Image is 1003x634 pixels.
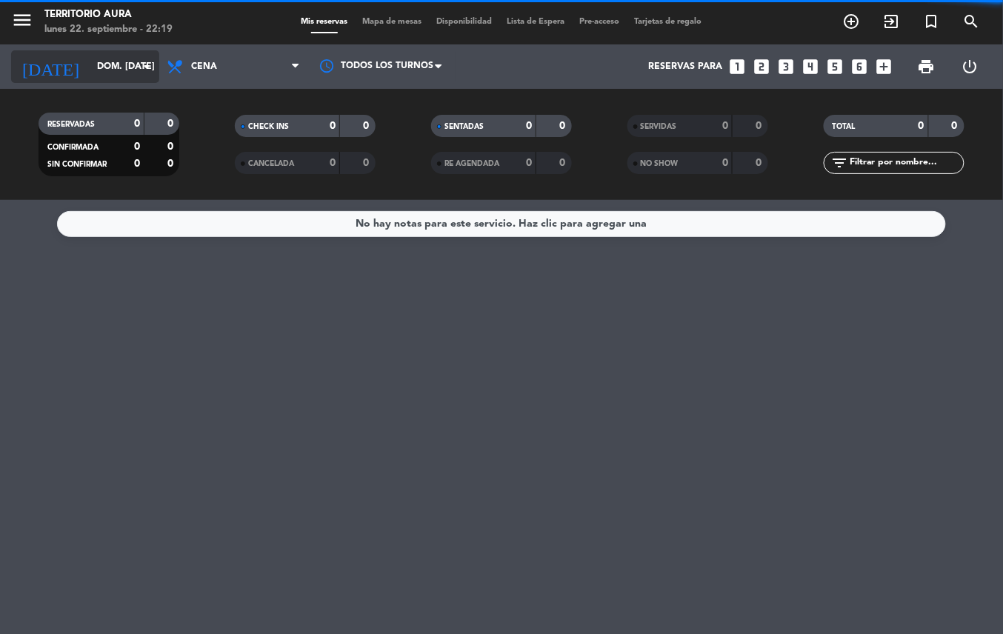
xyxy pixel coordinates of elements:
[831,154,849,172] i: filter_list
[356,18,430,26] span: Mapa de mesas
[961,58,979,76] i: power_settings_new
[917,58,935,76] span: print
[875,57,894,76] i: add_box
[833,123,856,130] span: TOTAL
[167,119,176,129] strong: 0
[191,61,217,72] span: Cena
[883,13,901,30] i: exit_to_app
[167,141,176,152] strong: 0
[641,123,677,130] span: SERVIDAS
[11,9,33,36] button: menu
[47,121,95,128] span: RESERVADAS
[47,144,99,151] span: CONFIRMADA
[777,57,796,76] i: looks_3
[248,160,294,167] span: CANCELADA
[294,18,356,26] span: Mis reservas
[728,57,747,76] i: looks_one
[134,141,140,152] strong: 0
[641,160,679,167] span: NO SHOW
[430,18,500,26] span: Disponibilidad
[722,121,728,131] strong: 0
[44,22,173,37] div: lunes 22. septiembre - 22:19
[826,57,845,76] i: looks_5
[364,121,373,131] strong: 0
[627,18,710,26] span: Tarjetas de regalo
[952,121,961,131] strong: 0
[526,121,532,131] strong: 0
[753,57,772,76] i: looks_two
[444,123,484,130] span: SENTADAS
[47,161,107,168] span: SIN CONFIRMAR
[849,155,964,171] input: Filtrar por nombre...
[919,121,924,131] strong: 0
[756,121,764,131] strong: 0
[722,158,728,168] strong: 0
[330,121,336,131] strong: 0
[11,50,90,83] i: [DATE]
[44,7,173,22] div: TERRITORIO AURA
[134,158,140,169] strong: 0
[134,119,140,129] strong: 0
[248,123,289,130] span: CHECK INS
[573,18,627,26] span: Pre-acceso
[167,158,176,169] strong: 0
[138,58,156,76] i: arrow_drop_down
[802,57,821,76] i: looks_4
[843,13,861,30] i: add_circle_outline
[756,158,764,168] strong: 0
[559,121,568,131] strong: 0
[948,44,992,89] div: LOG OUT
[11,9,33,31] i: menu
[500,18,573,26] span: Lista de Espera
[923,13,941,30] i: turned_in_not
[356,216,647,233] div: No hay notas para este servicio. Haz clic para agregar una
[444,160,499,167] span: RE AGENDADA
[559,158,568,168] strong: 0
[649,61,723,72] span: Reservas para
[330,158,336,168] strong: 0
[963,13,981,30] i: search
[364,158,373,168] strong: 0
[850,57,870,76] i: looks_6
[526,158,532,168] strong: 0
